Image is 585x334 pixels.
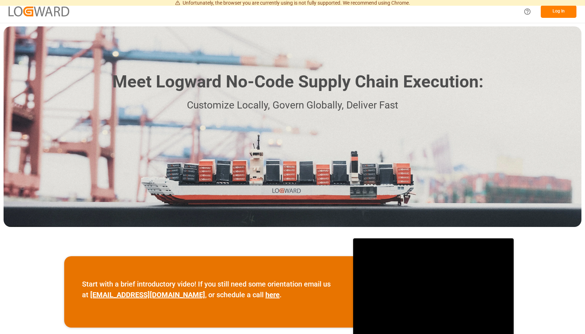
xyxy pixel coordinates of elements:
p: Start with a brief introductory video! If you still need some orientation email us at , or schedu... [82,279,335,300]
button: Log In [541,5,576,18]
h1: Meet Logward No-Code Supply Chain Execution: [112,69,483,95]
a: here [265,290,280,299]
p: Customize Locally, Govern Globally, Deliver Fast [102,97,483,113]
img: Logward_new_orange.png [9,6,69,16]
a: [EMAIL_ADDRESS][DOMAIN_NAME] [90,290,205,299]
button: Help Center [519,4,535,20]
